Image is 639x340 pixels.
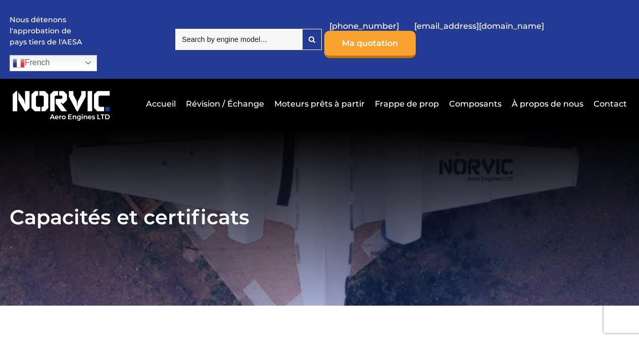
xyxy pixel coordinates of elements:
a: Contact [591,91,627,116]
a: [PHONE_NUMBER] [324,14,404,38]
a: À propos de nous [509,91,586,116]
a: [EMAIL_ADDRESS][DOMAIN_NAME] [409,14,549,38]
a: Frappe de prop [372,91,441,116]
input: Search by engine model… [175,29,302,50]
a: Composants [447,91,504,116]
h1: Capacités et certificats [10,205,629,229]
a: Ma quotation [324,31,416,58]
a: Moteurs prêts à partir [272,91,367,116]
p: Nous détenons l'approbation de pays tiers de l'AESA [10,15,85,47]
a: French [10,55,97,71]
img: Logo de Norvic Aero Engines [10,86,113,121]
a: Accueil [143,91,178,116]
a: Révision / Échange [183,91,267,116]
img: fr [13,57,25,69]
